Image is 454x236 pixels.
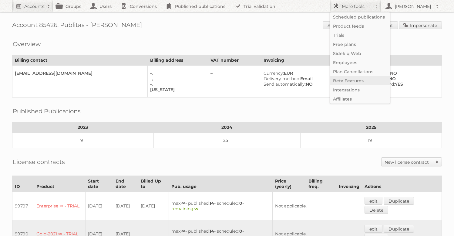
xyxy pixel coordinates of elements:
th: Billed Up to [138,176,169,192]
a: Sidekiq Web [330,49,390,58]
th: 2023 [12,122,154,133]
a: Scheduled publications [330,12,390,22]
td: [DATE] [86,192,113,220]
a: Product feeds [330,22,390,31]
a: Plan Cancellations [330,67,390,76]
th: Billing contact [12,55,148,66]
a: Integrations [330,85,390,94]
strong: 0 [239,200,242,206]
div: NO [353,76,437,81]
th: ID [12,176,34,192]
div: –, [150,70,203,76]
a: edit [365,197,382,205]
strong: 0 [239,228,242,234]
th: Product [34,176,86,192]
a: Audits [323,21,346,29]
div: –, [150,76,203,81]
a: Employees [330,58,390,67]
a: Beta Features [330,76,390,85]
div: NO [353,70,437,76]
span: Toggle [432,158,442,166]
a: Trials [330,31,390,40]
td: 25 [153,133,300,148]
a: Delete [365,206,388,214]
div: [US_STATE] [150,87,203,92]
a: Impersonate [399,21,442,29]
th: Invoicing [336,176,362,192]
strong: ∞ [181,200,185,206]
strong: ∞ [181,228,185,234]
h2: New license contract [385,159,432,165]
td: max: - published: - scheduled: - [169,192,272,220]
a: edit [365,225,382,233]
a: New license contract [382,158,442,166]
td: Not applicable. [272,192,362,220]
th: Start date [86,176,113,192]
th: VAT number [208,55,261,66]
h2: Accounts [24,3,44,9]
h2: [PERSON_NAME] [393,3,433,9]
div: NO [264,81,346,87]
h2: Overview [13,39,41,49]
span: Currency: [264,70,284,76]
strong: 14 [210,200,214,206]
th: Pub. usage [169,176,272,192]
td: [DATE] [138,192,169,220]
span: Send automatically: [264,81,306,87]
div: YES [353,81,437,87]
th: End date [113,176,138,192]
th: Invoicing [261,55,442,66]
th: Billing freq. [306,176,336,192]
strong: 14 [210,228,214,234]
a: Duplicate [384,225,414,233]
a: Affiliates [330,94,390,104]
td: Enterprise ∞ - TRIAL [34,192,86,220]
th: 2024 [153,122,300,133]
span: remaining: [171,206,198,211]
a: Duplicate [384,197,414,205]
div: –, [150,81,203,87]
div: EUR [264,70,346,76]
span: Delivery method: [264,76,300,81]
td: 9 [12,133,154,148]
th: Actions [362,176,442,192]
h2: Published Publications [13,107,81,116]
td: [DATE] [113,192,138,220]
a: Free plans [330,40,390,49]
div: [EMAIL_ADDRESS][DOMAIN_NAME] [15,70,143,76]
td: 19 [301,133,442,148]
strong: ∞ [194,206,198,211]
th: 2025 [301,122,442,133]
h2: License contracts [13,157,65,166]
div: Email [264,76,346,81]
th: Billing address [147,55,208,66]
h1: Account 85426: Publitas - [PERSON_NAME] [12,21,442,30]
th: Price (yearly) [272,176,306,192]
td: 99797 [12,192,34,220]
h2: More tools [342,3,372,9]
td: – [208,66,261,97]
